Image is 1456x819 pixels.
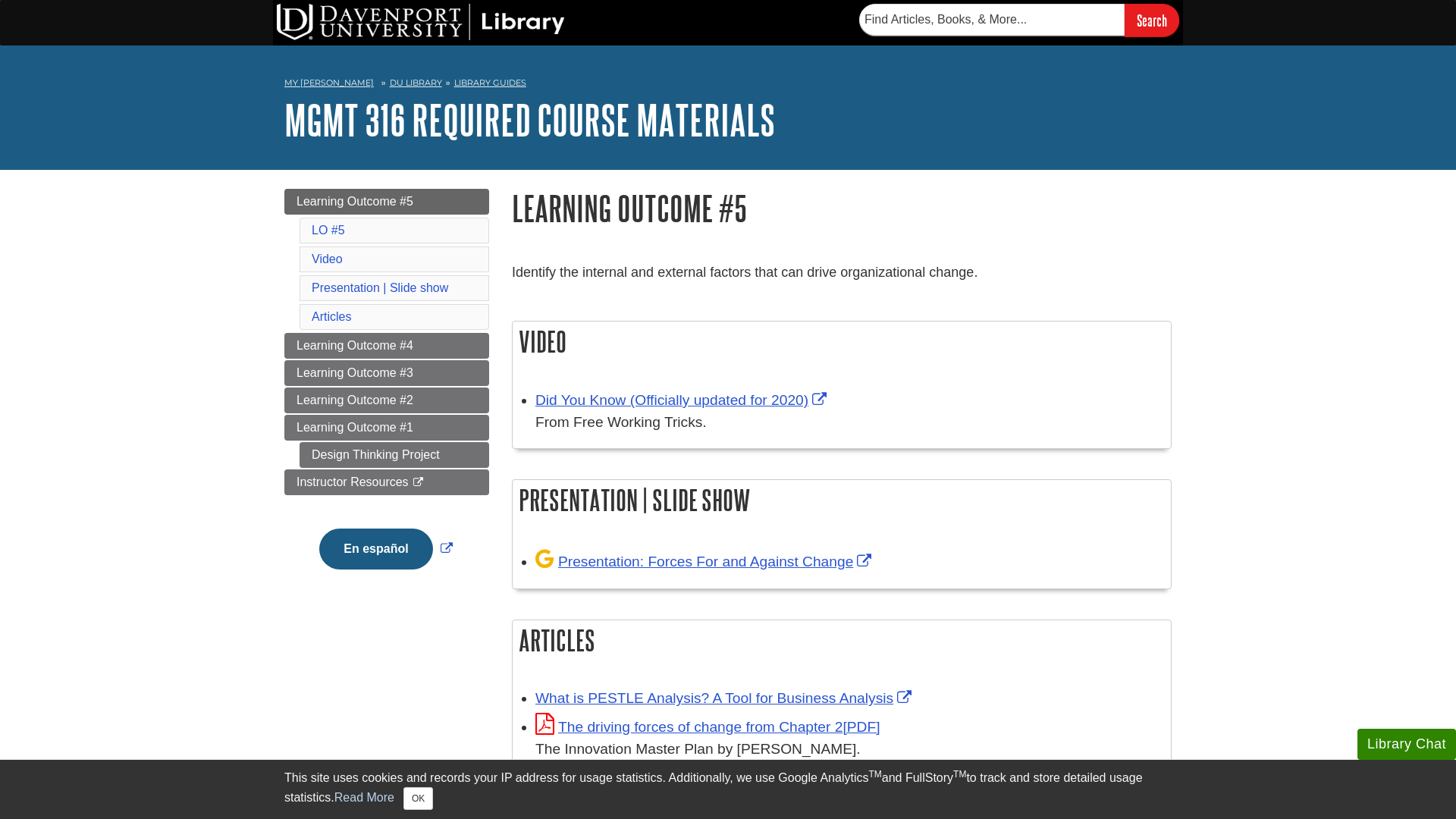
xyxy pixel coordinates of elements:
a: LO #5 [312,224,345,237]
a: Link opens in new window [535,392,830,408]
nav: breadcrumb [284,73,1172,97]
h2: Presentation | Slide show [513,480,1171,520]
a: DU Library [390,77,442,88]
button: En español [319,529,432,570]
a: My [PERSON_NAME] [284,77,374,89]
button: Close [403,787,433,810]
span: Learning Outcome #1 [297,421,413,434]
a: Link opens in new window [535,554,875,570]
span: Learning Outcome #2 [297,394,413,406]
h1: Learning Outcome #5 [512,189,1172,227]
span: Identify the internal and external factors that can drive organizational change. [512,265,977,280]
img: DU Library [277,4,565,40]
a: Instructor Resources [284,469,489,495]
i: This link opens in a new window [412,478,425,488]
span: Learning Outcome #5 [297,195,413,208]
a: Presentation | Slide show [312,281,448,294]
a: Learning Outcome #5 [284,189,489,215]
a: Learning Outcome #2 [284,388,489,413]
h2: Video [513,322,1171,362]
a: Link opens in new window [315,542,456,555]
a: Video [312,253,343,265]
sup: TM [953,769,966,780]
a: Learning Outcome #4 [284,333,489,359]
a: Learning Outcome #1 [284,415,489,441]
a: Link opens in new window [535,690,915,706]
span: Instructor Resources [297,475,409,488]
div: This site uses cookies and records your IP address for usage statistics. Additionally, we use Goo... [284,769,1172,810]
a: Design Thinking Project [300,442,489,468]
div: The Innovation Master Plan by [PERSON_NAME]. [535,739,1163,761]
input: Search [1125,4,1179,36]
h2: Articles [513,620,1171,661]
a: Learning Outcome #3 [284,360,489,386]
a: Library Guides [454,77,526,88]
span: Learning Outcome #4 [297,339,413,352]
a: Link opens in new window [535,719,880,735]
a: Articles [312,310,351,323]
input: Find Articles, Books, & More... [859,4,1125,36]
form: Searches DU Library's articles, books, and more [859,4,1179,36]
a: Read More [334,791,394,804]
a: MGMT 316 Required Course Materials [284,96,775,143]
div: From Free Working Tricks. [535,412,1163,434]
button: Library Chat [1357,729,1456,760]
span: Learning Outcome #3 [297,366,413,379]
sup: TM [868,769,881,780]
div: Guide Page Menu [284,189,489,595]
